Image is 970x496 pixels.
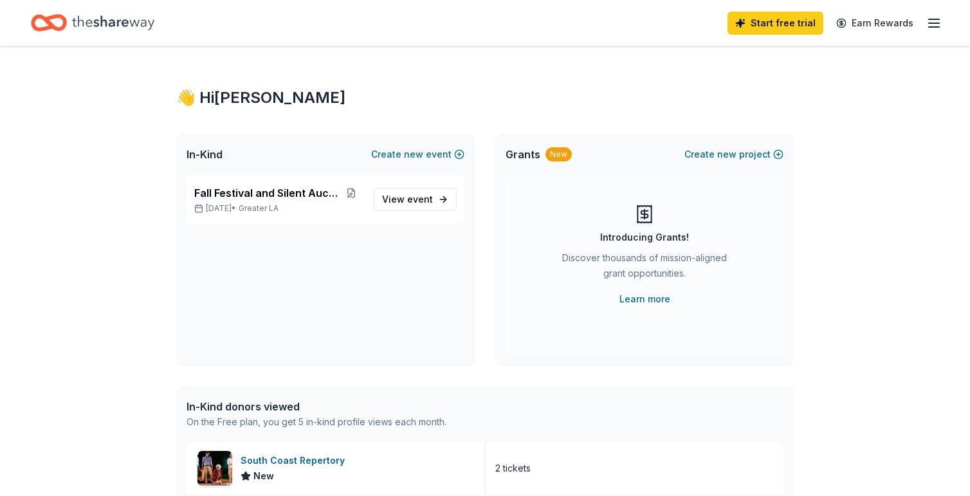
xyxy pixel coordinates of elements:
a: Home [31,8,154,38]
button: Createnewproject [684,147,783,162]
div: 2 tickets [495,461,531,476]
img: Image for South Coast Repertory [197,451,232,486]
span: Fall Festival and Silent Auction [194,185,339,201]
span: Greater LA [239,203,279,214]
a: Start free trial [727,12,823,35]
div: Introducing Grants! [600,230,689,245]
div: Discover thousands of mission-aligned grant opportunities. [557,250,732,286]
span: New [253,468,274,484]
span: new [717,147,737,162]
div: In-Kind donors viewed [187,399,446,414]
span: Grants [506,147,540,162]
div: South Coast Repertory [241,453,350,468]
span: new [404,147,423,162]
span: View [382,192,433,207]
div: 👋 Hi [PERSON_NAME] [176,87,794,108]
a: View event [374,188,457,211]
span: event [407,194,433,205]
a: Earn Rewards [828,12,921,35]
span: In-Kind [187,147,223,162]
button: Createnewevent [371,147,464,162]
div: New [545,147,572,161]
div: On the Free plan, you get 5 in-kind profile views each month. [187,414,446,430]
p: [DATE] • [194,203,363,214]
a: Learn more [619,291,670,307]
